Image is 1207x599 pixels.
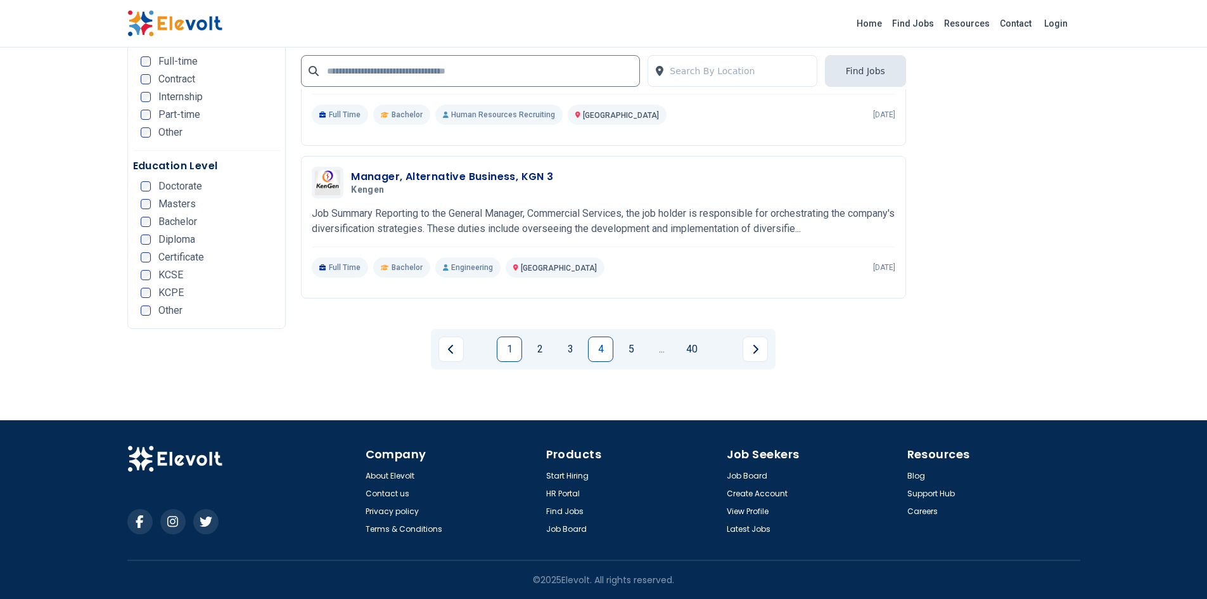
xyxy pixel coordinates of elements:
a: Job Board [546,524,587,534]
span: KCPE [158,288,184,298]
input: Bachelor [141,217,151,227]
input: Diploma [141,235,151,245]
a: View Profile [727,506,769,517]
input: Certificate [141,252,151,262]
h4: Company [366,446,539,463]
button: Find Jobs [825,55,906,87]
h4: Resources [907,446,1080,463]
h4: Products [546,446,719,463]
p: Job Summary Reporting to the General Manager, Commercial Services, the job holder is responsible ... [312,206,895,236]
a: Support Hub [907,489,955,499]
a: Previous page [438,337,464,362]
a: Create Account [727,489,788,499]
span: KCSE [158,270,183,280]
span: Full-time [158,56,198,67]
a: Careers [907,506,938,517]
p: [DATE] [873,110,895,120]
a: Jump forward [649,337,674,362]
a: Privacy policy [366,506,419,517]
img: Kengen [315,170,340,195]
input: Internship [141,92,151,102]
a: Job Board [727,471,767,481]
a: Home [852,13,887,34]
a: Start Hiring [546,471,589,481]
input: Other [141,306,151,316]
span: Diploma [158,235,195,245]
input: Other [141,127,151,138]
a: HR Portal [546,489,580,499]
span: [GEOGRAPHIC_DATA] [583,111,659,120]
a: Find Jobs [887,13,939,34]
span: Kengen [351,184,384,196]
a: Blog [907,471,925,481]
a: Find Jobs [546,506,584,517]
a: Page 4 is your current page [588,337,613,362]
img: Elevolt [127,446,222,472]
span: Other [158,306,182,316]
a: Page 40 [679,337,705,362]
a: KengenManager, Alternative Business, KGN 3KengenJob Summary Reporting to the General Manager, Com... [312,167,895,278]
h4: Job Seekers [727,446,900,463]
input: Full-time [141,56,151,67]
span: Masters [158,199,196,209]
a: Next page [743,337,768,362]
a: Contact us [366,489,409,499]
p: Full Time [312,105,368,125]
span: Contract [158,74,195,84]
a: Login [1037,11,1075,36]
a: Resources [939,13,995,34]
p: Engineering [435,257,501,278]
input: KCSE [141,270,151,280]
p: Full Time [312,257,368,278]
input: Contract [141,74,151,84]
input: Part-time [141,110,151,120]
input: Masters [141,199,151,209]
span: Bachelor [392,262,423,273]
a: Page 1 [497,337,522,362]
span: Other [158,127,182,138]
a: Latest Jobs [727,524,770,534]
a: About Elevolt [366,471,414,481]
span: Internship [158,92,203,102]
input: Doctorate [141,181,151,191]
span: Part-time [158,110,200,120]
span: Certificate [158,252,204,262]
span: Doctorate [158,181,202,191]
a: Contact [995,13,1037,34]
span: Bachelor [158,217,197,227]
span: Bachelor [392,110,423,120]
a: Page 2 [527,337,552,362]
p: [DATE] [873,262,895,273]
span: [GEOGRAPHIC_DATA] [521,264,597,273]
a: Page 3 [558,337,583,362]
a: Terms & Conditions [366,524,442,534]
h5: Education Level [133,158,281,174]
a: Page 5 [618,337,644,362]
iframe: Chat Widget [1144,538,1207,599]
input: KCPE [141,288,151,298]
img: Elevolt [127,10,222,37]
h3: Manager, Alternative Business, KGN 3 [351,169,553,184]
ul: Pagination [438,337,768,362]
p: Human Resources Recruiting [435,105,563,125]
p: © 2025 Elevolt. All rights reserved. [533,574,674,586]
